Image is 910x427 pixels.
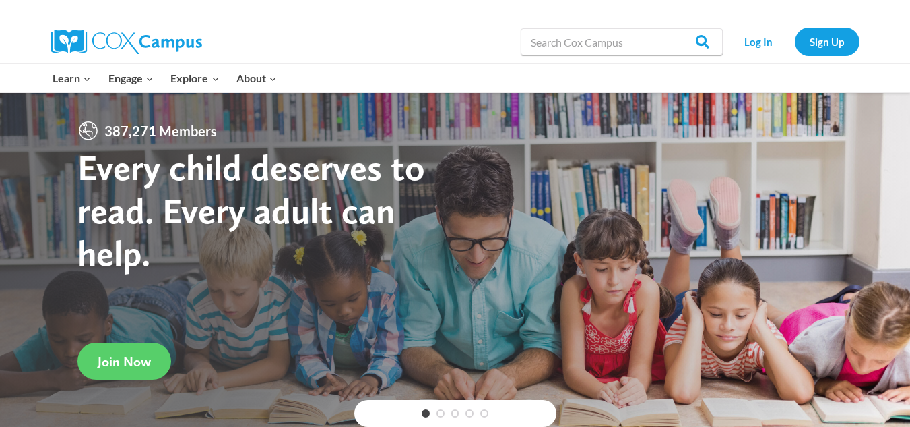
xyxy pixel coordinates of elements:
[521,28,723,55] input: Search Cox Campus
[77,343,171,380] a: Join Now
[51,30,202,54] img: Cox Campus
[436,409,445,418] a: 2
[44,64,286,92] nav: Primary Navigation
[98,353,151,370] span: Join Now
[422,409,430,418] a: 1
[108,69,154,87] span: Engage
[236,69,277,87] span: About
[77,146,425,275] strong: Every child deserves to read. Every adult can help.
[451,409,459,418] a: 3
[729,28,788,55] a: Log In
[465,409,474,418] a: 4
[99,120,222,142] span: 387,271 Members
[480,409,488,418] a: 5
[53,69,91,87] span: Learn
[170,69,219,87] span: Explore
[729,28,859,55] nav: Secondary Navigation
[795,28,859,55] a: Sign Up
